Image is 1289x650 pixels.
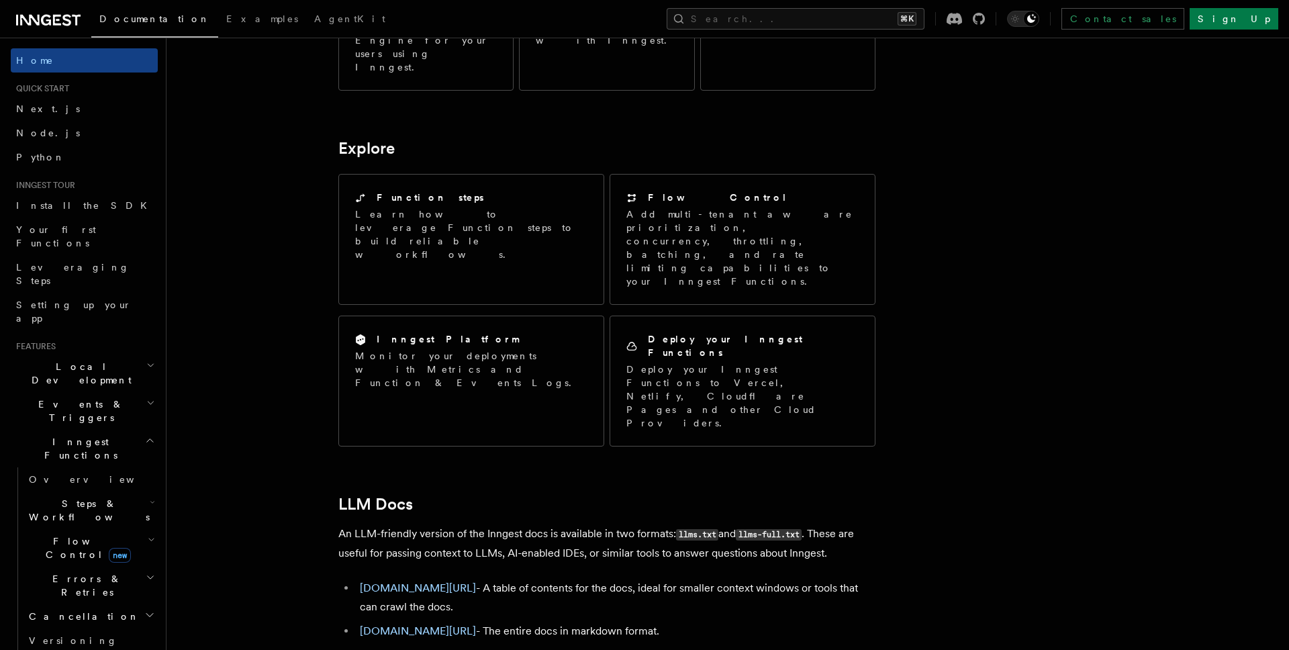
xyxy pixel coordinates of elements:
a: Next.js [11,97,158,121]
button: Toggle dark mode [1007,11,1039,27]
a: Python [11,145,158,169]
h2: Function steps [377,191,484,204]
span: Flow Control [23,535,148,561]
span: Cancellation [23,610,140,623]
button: Search...⌘K [667,8,924,30]
span: Examples [226,13,298,24]
span: new [109,548,131,563]
a: [DOMAIN_NAME][URL] [360,624,476,637]
a: Deploy your Inngest FunctionsDeploy your Inngest Functions to Vercel, Netlify, Cloudflare Pages a... [610,316,875,447]
a: Documentation [91,4,218,38]
button: Errors & Retries [23,567,158,604]
a: Examples [218,4,306,36]
span: Home [16,54,54,67]
li: - A table of contents for the docs, ideal for smaller context windows or tools that can crawl the... [356,579,875,616]
button: Flow Controlnew [23,529,158,567]
span: Inngest tour [11,180,75,191]
a: Inngest PlatformMonitor your deployments with Metrics and Function & Events Logs. [338,316,604,447]
a: Flow ControlAdd multi-tenant aware prioritization, concurrency, throttling, batching, and rate li... [610,174,875,305]
a: Explore [338,139,395,158]
button: Local Development [11,355,158,392]
span: Next.js [16,103,80,114]
button: Cancellation [23,604,158,629]
span: Setting up your app [16,299,132,324]
a: [DOMAIN_NAME][URL] [360,582,476,594]
a: Overview [23,467,158,492]
p: Deploy your Inngest Functions to Vercel, Netlify, Cloudflare Pages and other Cloud Providers. [626,363,859,430]
a: Contact sales [1061,8,1184,30]
span: Events & Triggers [11,398,146,424]
span: AgentKit [314,13,385,24]
span: Inngest Functions [11,435,145,462]
p: Learn how to leverage Function steps to build reliable workflows. [355,207,587,261]
a: Node.js [11,121,158,145]
span: Quick start [11,83,69,94]
a: Leveraging Steps [11,255,158,293]
h2: Inngest Platform [377,332,519,346]
a: Setting up your app [11,293,158,330]
p: Add multi-tenant aware prioritization, concurrency, throttling, batching, and rate limiting capab... [626,207,859,288]
h2: Flow Control [648,191,787,204]
span: Steps & Workflows [23,497,150,524]
p: Monitor your deployments with Metrics and Function & Events Logs. [355,349,587,389]
span: Versioning [29,635,117,646]
span: Node.js [16,128,80,138]
a: AgentKit [306,4,393,36]
span: Install the SDK [16,200,155,211]
kbd: ⌘K [898,12,916,26]
button: Events & Triggers [11,392,158,430]
button: Steps & Workflows [23,492,158,529]
span: Python [16,152,65,162]
li: - The entire docs in markdown format. [356,622,875,641]
a: Sign Up [1190,8,1278,30]
span: Local Development [11,360,146,387]
p: An LLM-friendly version of the Inngest docs is available in two formats: and . These are useful f... [338,524,875,563]
a: Function stepsLearn how to leverage Function steps to build reliable workflows. [338,174,604,305]
code: llms.txt [676,529,718,541]
code: llms-full.txt [736,529,802,541]
span: Features [11,341,56,352]
span: Overview [29,474,167,485]
span: Leveraging Steps [16,262,130,286]
a: Your first Functions [11,218,158,255]
span: Your first Functions [16,224,96,248]
h2: Deploy your Inngest Functions [648,332,859,359]
span: Documentation [99,13,210,24]
span: Errors & Retries [23,572,146,599]
button: Inngest Functions [11,430,158,467]
a: Install the SDK [11,193,158,218]
a: LLM Docs [338,495,413,514]
a: Home [11,48,158,73]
